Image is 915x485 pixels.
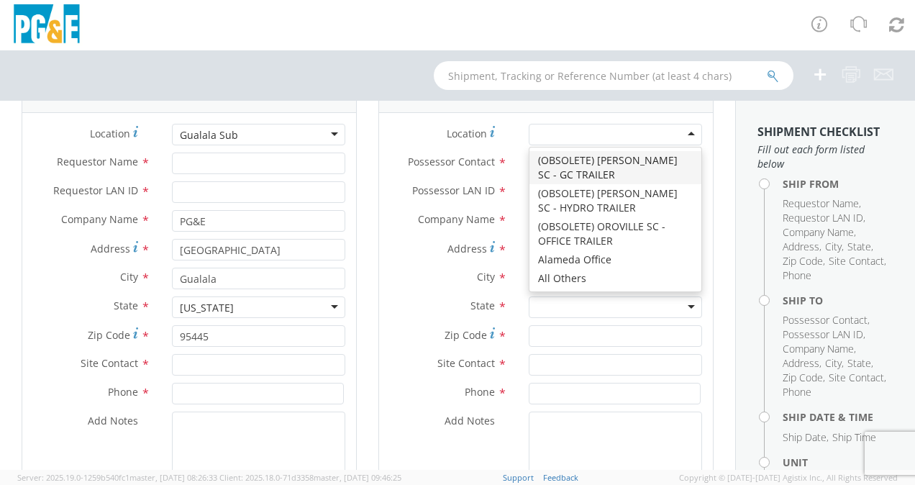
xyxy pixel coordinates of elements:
[445,414,495,427] span: Add Notes
[783,196,859,210] span: Requestor Name
[465,385,495,399] span: Phone
[847,356,871,370] span: State
[470,299,495,312] span: State
[408,155,495,168] span: Possessor Contact
[832,430,876,444] span: Ship Time
[783,313,868,327] span: Possessor Contact
[529,269,701,288] div: All Others
[783,313,870,327] li: ,
[412,183,495,197] span: Possessor LAN ID
[829,254,886,268] li: ,
[447,127,487,140] span: Location
[17,472,217,483] span: Server: 2025.19.0-1259b540fc1
[783,240,821,254] li: ,
[783,254,825,268] li: ,
[529,217,701,250] div: (OBSOLETE) OROVILLE SC - OFFICE TRAILER
[81,356,138,370] span: Site Contact
[783,371,823,384] span: Zip Code
[434,61,793,90] input: Shipment, Tracking or Reference Number (at least 4 chars)
[219,472,401,483] span: Client: 2025.18.0-71d3358
[53,183,138,197] span: Requestor LAN ID
[783,295,893,306] h4: Ship To
[529,184,701,217] div: (OBSOLETE) [PERSON_NAME] SC - HYDRO TRAILER
[783,430,829,445] li: ,
[91,242,130,255] span: Address
[783,196,861,211] li: ,
[90,127,130,140] span: Location
[129,472,217,483] span: master, [DATE] 08:26:33
[825,240,842,253] span: City
[783,342,854,355] span: Company Name
[447,242,487,255] span: Address
[783,356,821,371] li: ,
[529,151,701,184] div: (OBSOLETE) [PERSON_NAME] SC - GC TRAILER
[57,155,138,168] span: Requestor Name
[108,385,138,399] span: Phone
[418,212,495,226] span: Company Name
[783,327,863,341] span: Possessor LAN ID
[783,240,819,253] span: Address
[783,268,811,282] span: Phone
[847,356,873,371] li: ,
[825,356,844,371] li: ,
[829,254,884,268] span: Site Contact
[783,225,854,239] span: Company Name
[477,270,495,284] span: City
[120,270,138,284] span: City
[88,414,138,427] span: Add Notes
[783,342,856,356] li: ,
[445,328,487,342] span: Zip Code
[679,472,898,484] span: Copyright © [DATE]-[DATE] Agistix Inc., All Rights Reserved
[783,371,825,385] li: ,
[114,299,138,312] span: State
[825,356,842,370] span: City
[529,288,701,307] div: Alpine Sub
[180,301,234,315] div: [US_STATE]
[529,250,701,269] div: Alameda Office
[829,371,886,385] li: ,
[783,178,893,189] h4: Ship From
[61,212,138,226] span: Company Name
[783,412,893,422] h4: Ship Date & Time
[88,328,130,342] span: Zip Code
[825,240,844,254] li: ,
[829,371,884,384] span: Site Contact
[783,327,865,342] li: ,
[783,211,863,225] span: Requestor LAN ID
[783,356,819,370] span: Address
[543,472,578,483] a: Feedback
[847,240,873,254] li: ,
[783,225,856,240] li: ,
[757,124,880,140] strong: Shipment Checklist
[11,4,83,47] img: pge-logo-06675f144f4cfa6a6814.png
[757,142,893,171] span: Fill out each form listed below
[783,457,893,468] h4: Unit
[783,211,865,225] li: ,
[847,240,871,253] span: State
[437,356,495,370] span: Site Contact
[783,254,823,268] span: Zip Code
[783,385,811,399] span: Phone
[314,472,401,483] span: master, [DATE] 09:46:25
[180,128,238,142] div: Gualala Sub
[503,472,534,483] a: Support
[783,430,827,444] span: Ship Date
